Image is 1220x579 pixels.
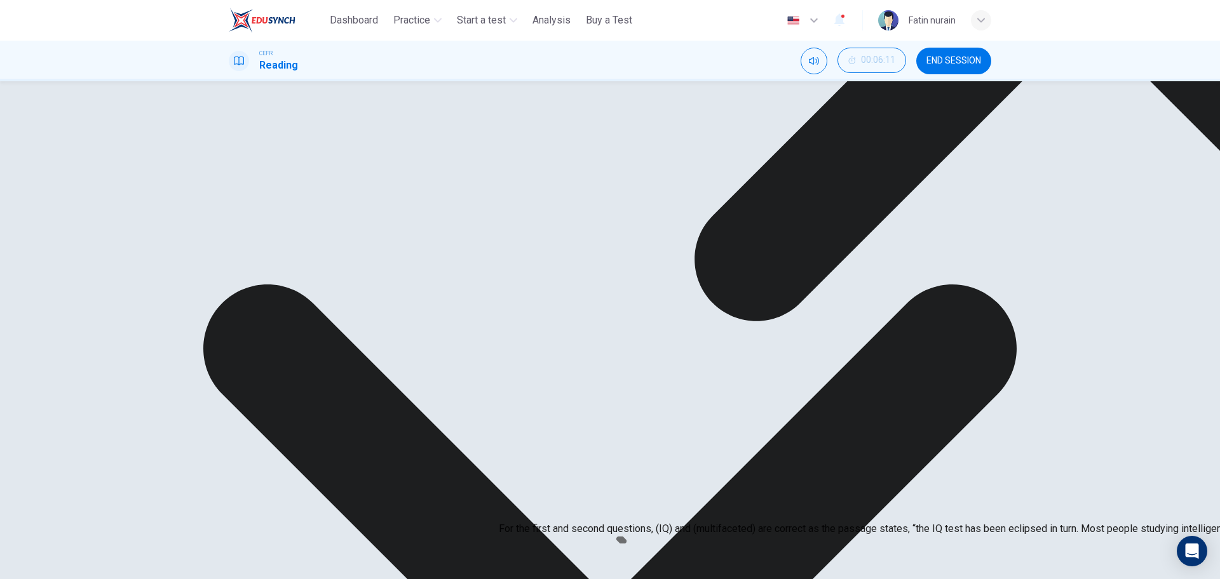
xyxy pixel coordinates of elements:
[1177,536,1207,566] div: Open Intercom Messenger
[878,10,898,30] img: Profile picture
[926,56,981,66] span: END SESSION
[909,13,956,28] div: Fatin nurain
[861,55,895,65] span: 00:06:11
[586,13,632,28] span: Buy a Test
[330,13,378,28] span: Dashboard
[259,49,273,58] span: CEFR
[785,16,801,25] img: en
[457,13,506,28] span: Start a test
[259,58,298,73] h1: Reading
[393,13,430,28] span: Practice
[532,13,571,28] span: Analysis
[229,8,295,33] img: ELTC logo
[837,48,906,74] div: Hide
[801,48,827,74] div: Mute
